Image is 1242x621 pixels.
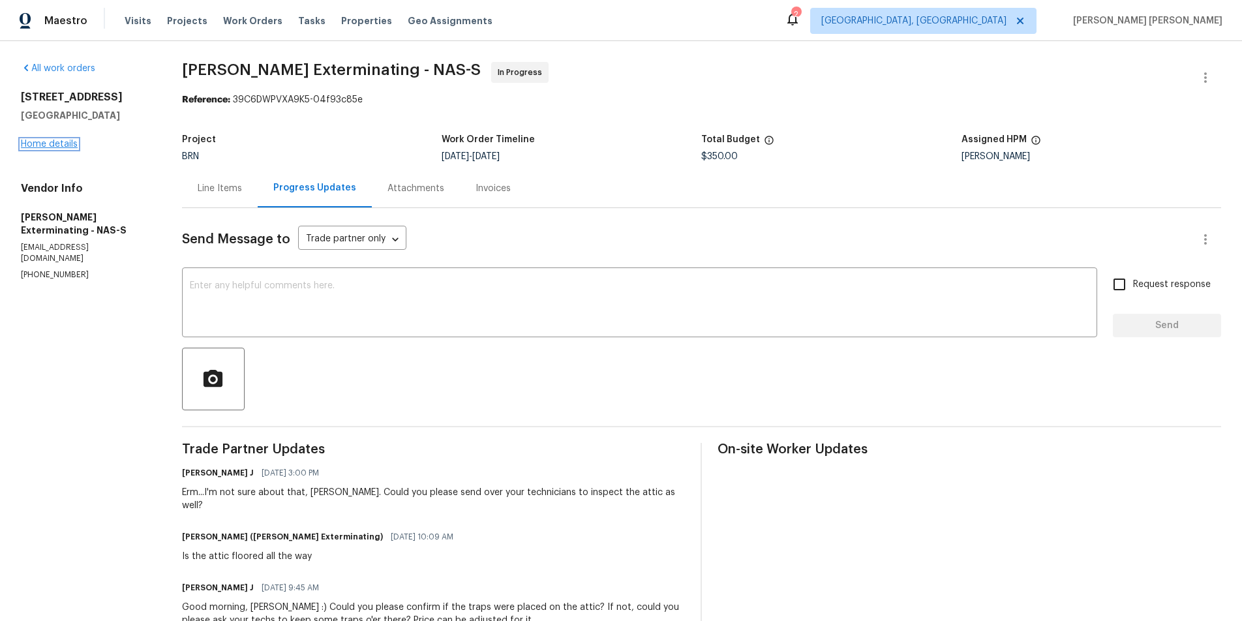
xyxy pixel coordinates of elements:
[223,14,282,27] span: Work Orders
[962,152,1221,161] div: [PERSON_NAME]
[791,8,800,21] div: 2
[21,182,151,195] h4: Vendor Info
[442,135,535,144] h5: Work Order Timeline
[472,152,500,161] span: [DATE]
[182,95,230,104] b: Reference:
[21,91,151,104] h2: [STREET_ADDRESS]
[298,229,406,250] div: Trade partner only
[125,14,151,27] span: Visits
[442,152,500,161] span: -
[182,443,686,456] span: Trade Partner Updates
[21,211,151,237] h5: [PERSON_NAME] Exterminating - NAS-S
[498,66,547,79] span: In Progress
[21,140,78,149] a: Home details
[1031,135,1041,152] span: The hpm assigned to this work order.
[476,182,511,195] div: Invoices
[821,14,1007,27] span: [GEOGRAPHIC_DATA], [GEOGRAPHIC_DATA]
[962,135,1027,144] h5: Assigned HPM
[198,182,242,195] div: Line Items
[408,14,492,27] span: Geo Assignments
[182,62,481,78] span: [PERSON_NAME] Exterminating - NAS-S
[21,64,95,73] a: All work orders
[21,242,151,264] p: [EMAIL_ADDRESS][DOMAIN_NAME]
[387,182,444,195] div: Attachments
[21,109,151,122] h5: [GEOGRAPHIC_DATA]
[701,152,738,161] span: $350.00
[262,581,319,594] span: [DATE] 9:45 AM
[764,135,774,152] span: The total cost of line items that have been proposed by Opendoor. This sum includes line items th...
[182,530,383,543] h6: [PERSON_NAME] ([PERSON_NAME] Exterminating)
[273,181,356,194] div: Progress Updates
[1133,278,1211,292] span: Request response
[262,466,319,479] span: [DATE] 3:00 PM
[182,486,686,512] div: Erm...I'm not sure about that, [PERSON_NAME]. Could you please send over your technicians to insp...
[1068,14,1222,27] span: [PERSON_NAME] [PERSON_NAME]
[167,14,207,27] span: Projects
[341,14,392,27] span: Properties
[182,135,216,144] h5: Project
[21,269,151,280] p: [PHONE_NUMBER]
[182,233,290,246] span: Send Message to
[442,152,469,161] span: [DATE]
[718,443,1221,456] span: On-site Worker Updates
[182,466,254,479] h6: [PERSON_NAME] J
[701,135,760,144] h5: Total Budget
[44,14,87,27] span: Maestro
[182,581,254,594] h6: [PERSON_NAME] J
[391,530,453,543] span: [DATE] 10:09 AM
[182,93,1221,106] div: 39C6DWPVXA9K5-04f93c85e
[298,16,326,25] span: Tasks
[182,152,199,161] span: BRN
[182,550,461,563] div: Is the attic floored all the way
